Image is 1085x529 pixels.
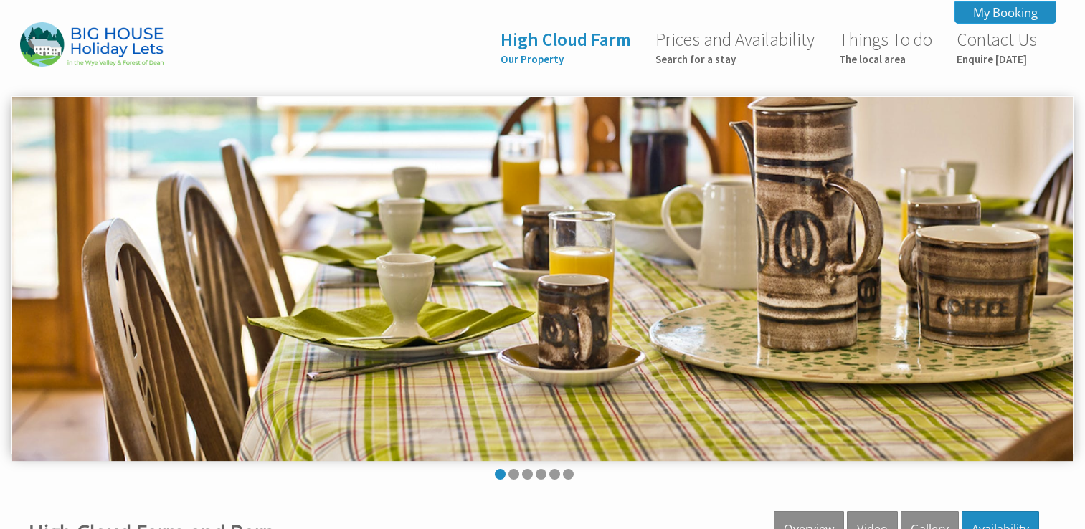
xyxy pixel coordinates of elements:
a: Prices and AvailabilitySearch for a stay [655,28,815,66]
a: Contact UsEnquire [DATE] [957,28,1037,66]
img: Highcloud Farm [20,22,164,66]
small: Search for a stay [655,52,815,66]
a: My Booking [954,1,1056,24]
a: High Cloud FarmOur Property [501,28,631,66]
a: Things To doThe local area [839,28,932,66]
small: The local area [839,52,932,66]
small: Enquire [DATE] [957,52,1037,66]
small: Our Property [501,52,631,66]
